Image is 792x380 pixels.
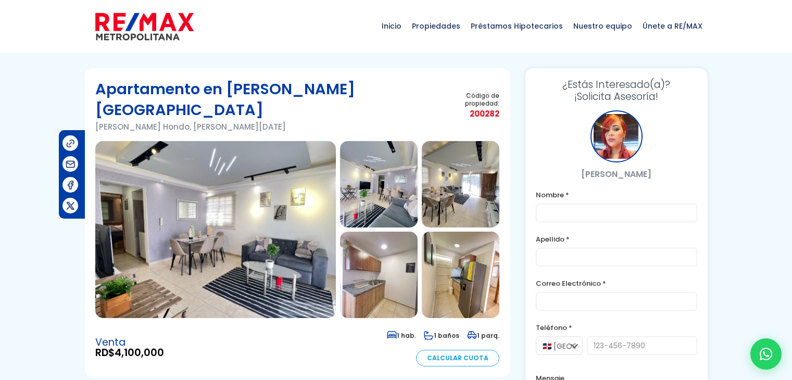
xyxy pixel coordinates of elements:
img: Compartir [65,200,76,211]
span: Préstamos Hipotecarios [466,10,568,42]
label: Apellido * [536,233,697,246]
img: Compartir [65,159,76,170]
p: [PERSON_NAME] [536,168,697,181]
img: Apartamento en Arroyo Hondo [340,141,418,227]
h3: ¡Solicita Asesoría! [536,79,697,103]
label: Teléfono * [536,321,697,334]
img: Apartamento en Arroyo Hondo [422,232,499,318]
label: Correo Electrónico * [536,277,697,290]
span: Inicio [376,10,407,42]
span: 1 parq. [467,331,499,340]
div: Maricela Dominguez [590,110,643,162]
span: RD$ [95,348,164,358]
label: Nombre * [536,188,697,201]
span: 1 hab. [387,331,416,340]
p: [PERSON_NAME] Hondo, [PERSON_NAME][DATE] [95,120,443,133]
span: Propiedades [407,10,466,42]
span: 4,100,000 [115,346,164,360]
span: 200282 [443,107,499,120]
span: Nuestro equipo [568,10,637,42]
span: 1 baños [424,331,459,340]
a: Calcular Cuota [416,350,499,366]
span: Código de propiedad: [443,92,499,107]
span: Venta [95,337,164,348]
img: remax-metropolitana-logo [95,11,194,42]
img: Apartamento en Arroyo Hondo [422,141,499,227]
input: 123-456-7890 [587,336,697,355]
img: Apartamento en Arroyo Hondo [95,141,336,318]
img: Apartamento en Arroyo Hondo [340,232,418,318]
h1: Apartamento en [PERSON_NAME][GEOGRAPHIC_DATA] [95,79,443,120]
span: Únete a RE/MAX [637,10,708,42]
img: Compartir [65,138,76,149]
img: Compartir [65,180,76,191]
span: ¿Estás Interesado(a)? [536,79,697,91]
